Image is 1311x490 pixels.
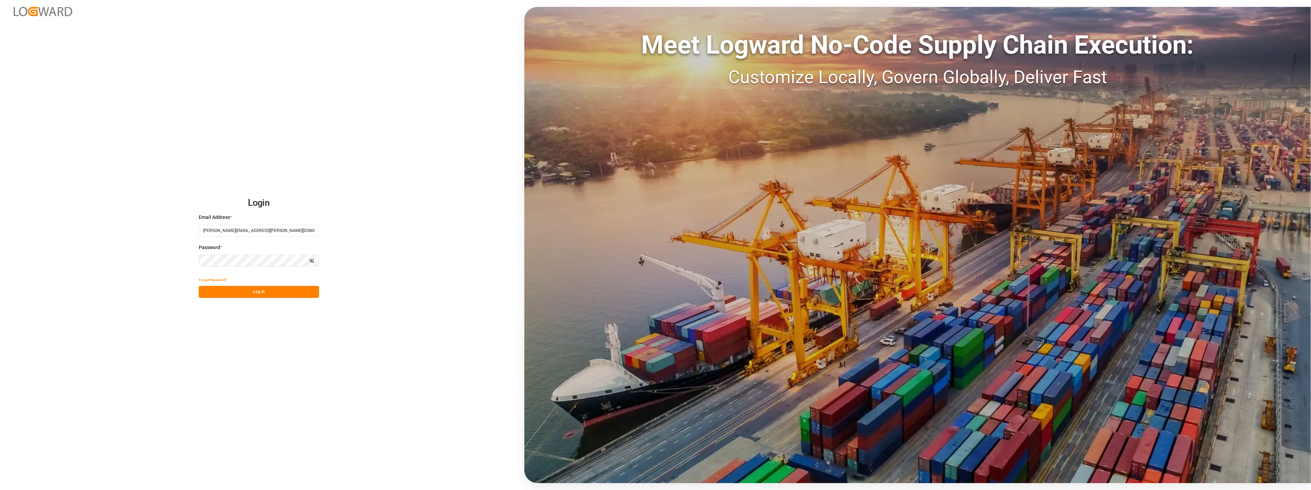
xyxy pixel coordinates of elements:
div: Meet Logward No-Code Supply Chain Execution: [524,26,1311,64]
h2: Login [199,192,319,214]
button: Forgot Password? [199,274,227,286]
span: Password [199,244,220,251]
span: Email Address [199,214,230,221]
div: Customize Locally, Govern Globally, Deliver Fast [524,64,1311,91]
input: Enter your email [199,225,319,237]
button: Log In [199,286,319,298]
img: Logward_new_orange.png [14,7,72,16]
